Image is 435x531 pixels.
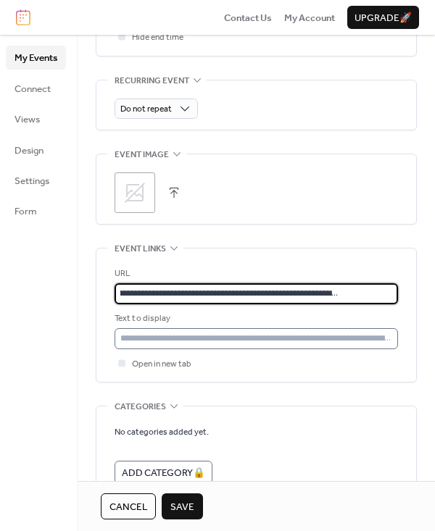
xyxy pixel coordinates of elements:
[14,174,49,188] span: Settings
[6,138,66,162] a: Design
[14,143,43,158] span: Design
[170,500,194,514] span: Save
[6,46,66,69] a: My Events
[14,112,40,127] span: Views
[115,267,395,281] div: URL
[6,169,66,192] a: Settings
[6,77,66,100] a: Connect
[101,493,156,519] button: Cancel
[132,30,183,45] span: Hide end time
[14,204,37,219] span: Form
[6,107,66,130] a: Views
[115,400,166,414] span: Categories
[16,9,30,25] img: logo
[6,199,66,222] a: Form
[162,493,203,519] button: Save
[284,11,335,25] span: My Account
[355,11,412,25] span: Upgrade 🚀
[109,500,147,514] span: Cancel
[115,73,189,88] span: Recurring event
[224,10,272,25] a: Contact Us
[347,6,419,29] button: Upgrade🚀
[284,10,335,25] a: My Account
[115,312,395,326] div: Text to display
[115,148,169,162] span: Event image
[120,101,172,117] span: Do not repeat
[14,51,57,65] span: My Events
[132,357,191,372] span: Open in new tab
[14,82,51,96] span: Connect
[115,425,209,440] span: No categories added yet.
[115,242,166,256] span: Event links
[224,11,272,25] span: Contact Us
[115,172,155,213] div: ;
